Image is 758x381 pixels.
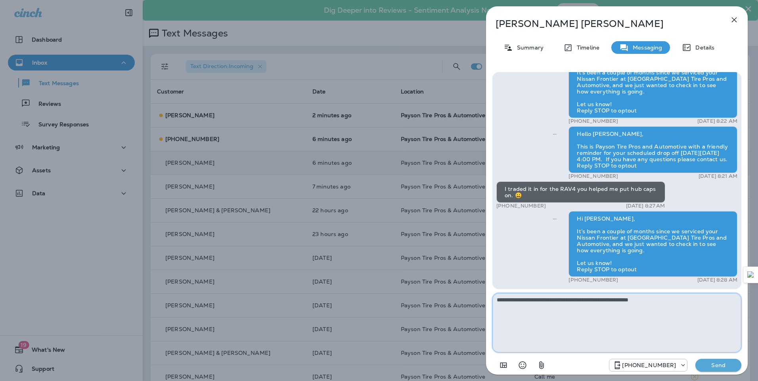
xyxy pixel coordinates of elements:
[573,44,599,51] p: Timeline
[629,44,662,51] p: Messaging
[609,360,687,370] div: +1 (928) 260-4498
[515,357,530,373] button: Select an emoji
[695,359,741,371] button: Send
[747,271,754,278] img: Detect Auto
[553,215,557,222] span: Sent
[697,118,737,124] p: [DATE] 8:22 AM
[568,173,618,179] p: [PHONE_NUMBER]
[496,203,546,209] p: [PHONE_NUMBER]
[568,211,737,277] div: Hi [PERSON_NAME], It’s been a couple of months since we serviced your Nissan Frontier at [GEOGRAP...
[568,277,618,283] p: [PHONE_NUMBER]
[496,18,712,29] p: [PERSON_NAME] [PERSON_NAME]
[513,44,544,51] p: Summary
[697,277,737,283] p: [DATE] 8:28 AM
[699,173,737,179] p: [DATE] 8:21 AM
[626,203,665,209] p: [DATE] 8:27 AM
[496,357,511,373] button: Add in a premade template
[568,118,618,124] p: [PHONE_NUMBER]
[568,52,737,118] div: Hi [PERSON_NAME], It’s been a couple of months since we serviced your Nissan Frontier at [GEOGRAP...
[568,126,737,173] div: Hello [PERSON_NAME], This is Payson Tire Pros and Automotive with a friendly reminder for your sc...
[702,362,735,369] p: Send
[622,362,676,368] p: [PHONE_NUMBER]
[691,44,714,51] p: Details
[553,130,557,137] span: Sent
[496,181,665,203] div: I traded it in for the RAV4 you helped me put hub caps on. 😀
